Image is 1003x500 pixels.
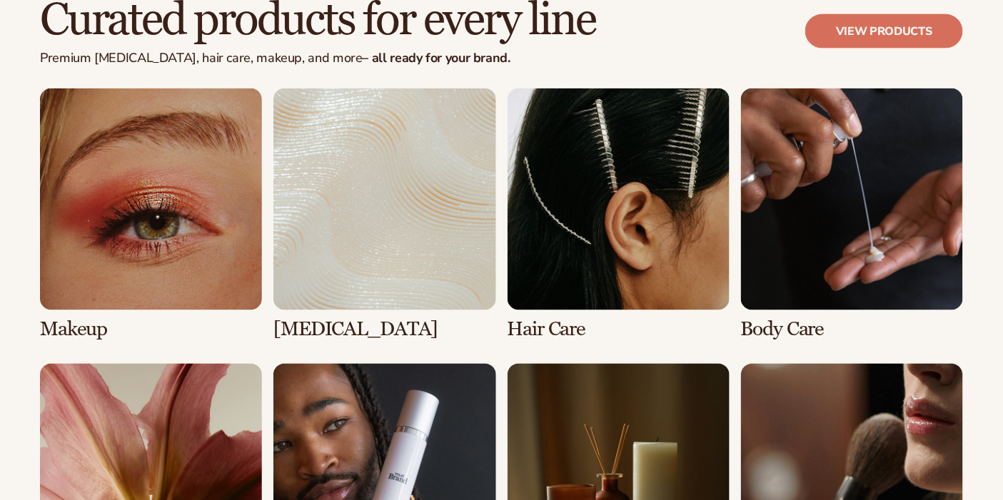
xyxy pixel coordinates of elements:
div: 1 / 8 [40,88,262,341]
a: View products [805,14,963,49]
h3: Makeup [40,319,262,341]
div: 3 / 8 [508,88,730,341]
strong: – all ready for your brand. [363,49,510,66]
p: Premium [MEDICAL_DATA], hair care, makeup, and more [40,51,595,66]
h3: Hair Care [508,319,730,341]
div: 4 / 8 [741,88,963,341]
div: 2 / 8 [273,88,495,341]
h3: Body Care [741,319,963,341]
h3: [MEDICAL_DATA] [273,319,495,341]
